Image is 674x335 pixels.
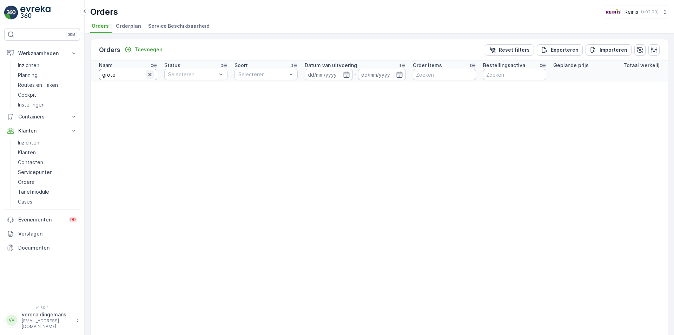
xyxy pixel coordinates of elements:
p: Klanten [18,149,36,156]
a: Routes en Taken [15,80,80,90]
p: - [354,70,357,79]
p: Soort [234,62,248,69]
p: Routes en Taken [18,82,58,89]
p: Tariefmodule [18,188,49,195]
button: Werkzaamheden [4,46,80,60]
p: [EMAIL_ADDRESS][DOMAIN_NAME] [22,318,72,329]
p: Planning [18,72,38,79]
a: Contacten [15,157,80,167]
p: 99 [70,217,76,223]
p: Reset filters [499,46,530,53]
button: Exporteren [537,44,583,56]
p: Inzichten [18,139,39,146]
input: Zoeken [99,69,157,80]
span: Service Beschikbaarheid [148,22,210,30]
button: Containers [4,110,80,124]
p: Order items [413,62,442,69]
p: Importeren [600,46,627,53]
button: Reinis(+02:00) [605,6,668,18]
a: Planning [15,70,80,80]
input: dd/mm/yyyy [305,69,353,80]
a: Documenten [4,241,80,255]
p: ( +02:00 ) [641,9,659,15]
p: Cockpit [18,91,36,98]
p: Verslagen [18,230,77,237]
span: Orderplan [116,22,141,30]
span: Orders [92,22,109,30]
a: Servicepunten [15,167,80,177]
p: Inzichten [18,62,39,69]
p: Naam [99,62,113,69]
a: Instellingen [15,100,80,110]
a: Orders [15,177,80,187]
p: Reinis [625,8,638,15]
p: verena.dingemans [22,311,72,318]
p: Geplande prijs [553,62,589,69]
p: Klanten [18,127,66,134]
a: Klanten [15,148,80,157]
a: Cockpit [15,90,80,100]
p: Contacten [18,159,43,166]
a: Inzichten [15,60,80,70]
p: Bestellingsactiva [483,62,525,69]
p: Containers [18,113,66,120]
p: Selecteren [168,71,217,78]
p: Orders [18,179,34,186]
p: Instellingen [18,101,45,108]
p: Orders [99,45,120,55]
p: Evenementen [18,216,65,223]
a: Evenementen99 [4,213,80,227]
p: Documenten [18,244,77,251]
span: v 1.50.4 [4,305,80,310]
input: Zoeken [413,69,476,80]
p: Orders [90,6,118,18]
p: Toevoegen [134,46,163,53]
p: Exporteren [551,46,579,53]
p: Status [164,62,180,69]
p: Selecteren [238,71,287,78]
p: Cases [18,198,32,205]
p: Datum van uitvoering [305,62,357,69]
a: Inzichten [15,138,80,148]
a: Verslagen [4,227,80,241]
a: Tariefmodule [15,187,80,197]
p: ⌘B [68,32,75,37]
div: VV [6,315,17,326]
input: Zoeken [483,69,546,80]
img: Reinis-Logo-Vrijstaand_Tekengebied-1-copy2_aBO4n7j.png [605,8,622,16]
button: Toevoegen [122,45,165,54]
p: Werkzaamheden [18,50,66,57]
img: logo [4,6,18,20]
input: dd/mm/yyyy [358,69,406,80]
button: Importeren [586,44,632,56]
button: Reset filters [485,44,534,56]
a: Cases [15,197,80,207]
p: Servicepunten [18,169,53,176]
button: Klanten [4,124,80,138]
button: VVverena.dingemans[EMAIL_ADDRESS][DOMAIN_NAME] [4,311,80,329]
img: logo_light-DOdMpM7g.png [20,6,51,20]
